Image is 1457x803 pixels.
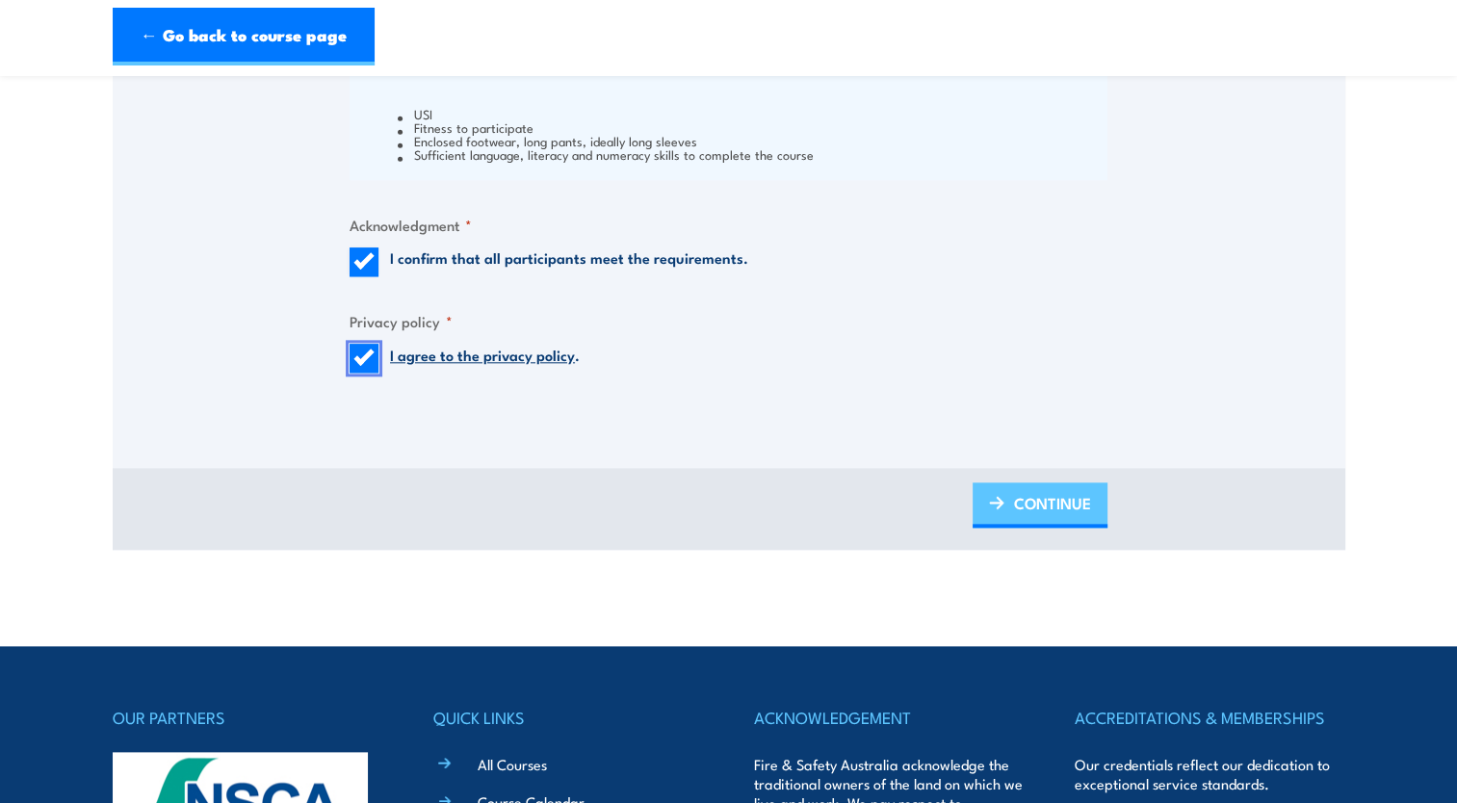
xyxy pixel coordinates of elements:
[1075,755,1344,793] p: Our credentials reflect our dedication to exceptional service standards.
[390,344,575,365] a: I agree to the privacy policy
[350,214,472,236] legend: Acknowledgment
[113,704,382,731] h4: OUR PARTNERS
[478,754,547,774] a: All Courses
[398,134,1103,147] li: Enclosed footwear, long pants, ideally long sleeves
[398,120,1103,134] li: Fitness to participate
[754,704,1024,731] h4: ACKNOWLEDGEMENT
[433,704,703,731] h4: QUICK LINKS
[973,482,1107,528] a: CONTINUE
[1014,478,1091,529] span: CONTINUE
[398,107,1103,120] li: USI
[390,344,580,373] label: .
[113,8,375,65] a: ← Go back to course page
[398,147,1103,161] li: Sufficient language, literacy and numeracy skills to complete the course
[1075,704,1344,731] h4: ACCREDITATIONS & MEMBERSHIPS
[350,310,453,332] legend: Privacy policy
[390,247,748,276] label: I confirm that all participants meet the requirements.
